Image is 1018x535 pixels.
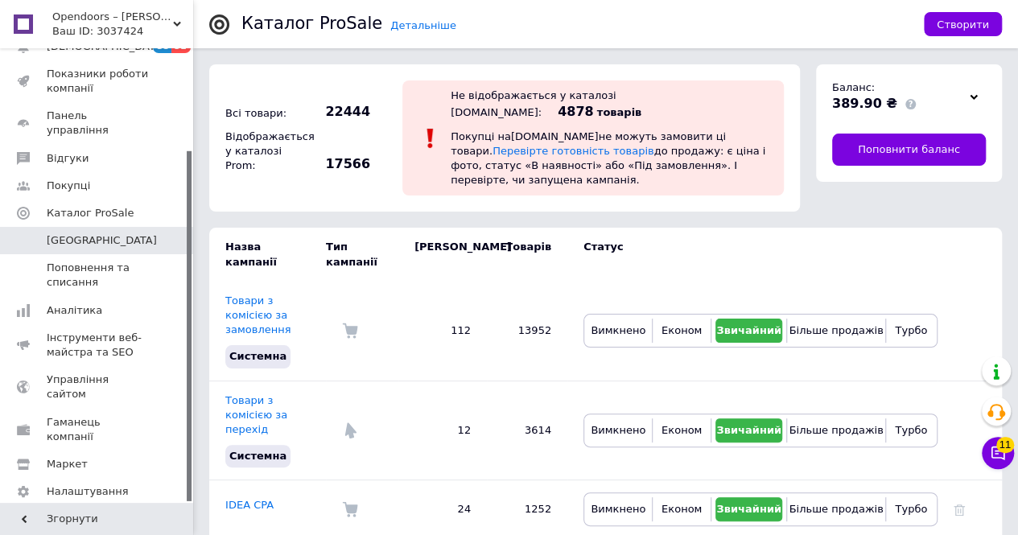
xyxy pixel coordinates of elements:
[791,497,880,521] button: Більше продажів
[597,106,641,118] span: товарів
[715,319,783,343] button: Звичайний
[924,12,1002,36] button: Створити
[314,103,370,121] span: 22444
[588,319,648,343] button: Вимкнено
[789,424,883,436] span: Більше продажів
[895,424,927,436] span: Турбо
[832,134,986,166] a: Поповнити баланс
[493,145,654,157] a: Перевірте готовність товарів
[47,331,149,360] span: Інструменти веб-майстра та SEO
[715,418,783,442] button: Звичайний
[47,415,149,444] span: Гаманець компанії
[47,484,129,499] span: Налаштування
[342,323,358,339] img: Комісія за замовлення
[418,126,443,150] img: :exclamation:
[791,319,880,343] button: Більше продажів
[661,424,702,436] span: Економ
[588,418,648,442] button: Вимкнено
[221,102,310,125] div: Всі товари:
[558,104,594,119] span: 4878
[591,424,645,436] span: Вимкнено
[229,350,286,362] span: Системна
[342,422,358,438] img: Комісія за перехід
[47,67,149,96] span: Показники роботи компанії
[715,497,783,521] button: Звичайний
[326,228,398,281] td: Тип кампанії
[895,503,927,515] span: Турбо
[314,155,370,173] span: 17566
[451,89,616,118] div: Не відображається у каталозі [DOMAIN_NAME]:
[47,261,149,290] span: Поповнення та списання
[716,424,781,436] span: Звичайний
[789,324,883,336] span: Більше продажів
[789,503,883,515] span: Більше продажів
[858,142,960,157] span: Поповнити баланс
[588,497,648,521] button: Вимкнено
[791,418,880,442] button: Більше продажів
[225,499,274,511] a: IDEA CPA
[487,381,567,480] td: 3614
[398,282,487,381] td: 112
[52,10,173,24] span: Opendoors – Кухні, Меблі для дому, Двері
[47,109,149,138] span: Панель управління
[47,372,149,401] span: Управління сайтом
[996,437,1014,453] span: 11
[591,503,645,515] span: Вимкнено
[209,228,326,281] td: Назва кампанії
[47,457,88,471] span: Маркет
[832,96,897,111] span: 389.90 ₴
[221,126,310,178] div: Відображається у каталозі Prom:
[47,206,134,220] span: Каталог ProSale
[225,394,287,435] a: Товари з комісією за перехід
[937,19,989,31] span: Створити
[52,24,193,39] div: Ваш ID: 3037424
[954,503,965,515] a: Видалити
[657,418,706,442] button: Економ
[225,294,291,335] a: Товари з комісією за замовлення
[661,324,702,336] span: Економ
[47,179,90,193] span: Покупці
[229,450,286,462] span: Системна
[890,497,933,521] button: Турбо
[661,503,702,515] span: Економ
[241,15,382,32] div: Каталог ProSale
[390,19,456,31] a: Детальніше
[47,303,102,318] span: Аналітика
[342,501,358,517] img: Комісія за замовлення
[832,81,875,93] span: Баланс:
[487,282,567,381] td: 13952
[567,228,938,281] td: Статус
[982,437,1014,469] button: Чат з покупцем11
[451,130,765,187] span: Покупці на [DOMAIN_NAME] не можуть замовити ці товари. до продажу: є ціна і фото, статус «В наявн...
[47,233,157,248] span: [GEOGRAPHIC_DATA]
[890,418,933,442] button: Турбо
[398,228,487,281] td: [PERSON_NAME]
[890,319,933,343] button: Турбо
[398,381,487,480] td: 12
[716,324,781,336] span: Звичайний
[487,228,567,281] td: Товарів
[716,503,781,515] span: Звичайний
[657,497,706,521] button: Економ
[895,324,927,336] span: Турбо
[591,324,645,336] span: Вимкнено
[47,151,89,166] span: Відгуки
[657,319,706,343] button: Економ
